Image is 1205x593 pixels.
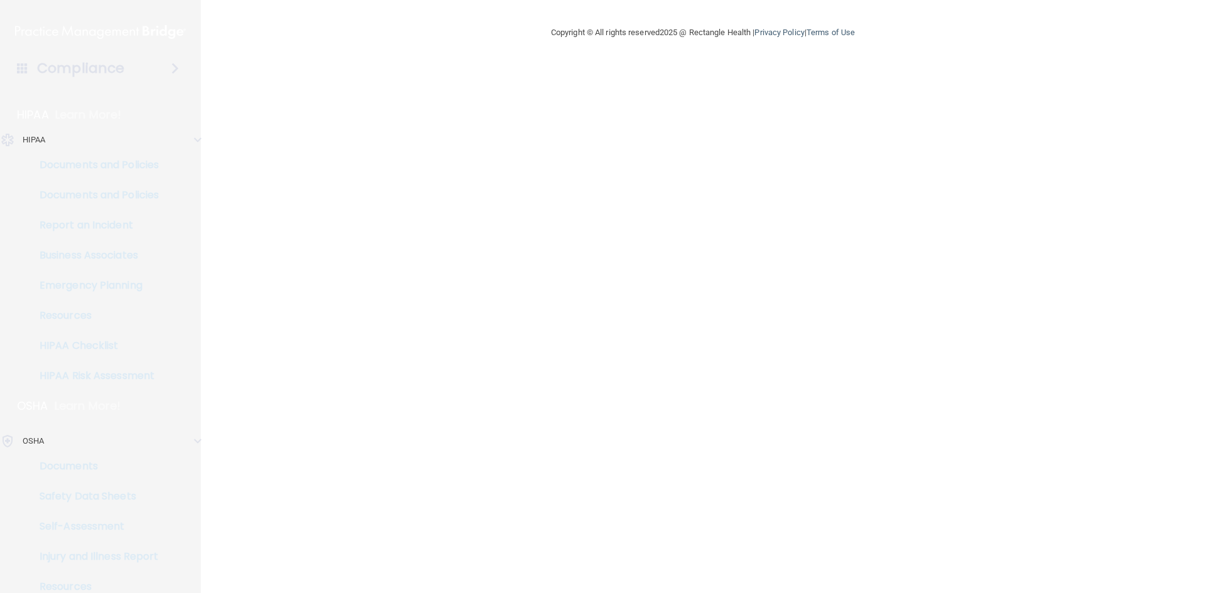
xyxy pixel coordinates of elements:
[17,107,49,122] p: HIPAA
[8,249,179,262] p: Business Associates
[8,189,179,201] p: Documents and Policies
[17,398,48,414] p: OSHA
[8,370,179,382] p: HIPAA Risk Assessment
[8,520,179,533] p: Self-Assessment
[474,13,932,53] div: Copyright © All rights reserved 2025 @ Rectangle Health | |
[806,28,855,37] a: Terms of Use
[23,434,44,449] p: OSHA
[55,398,121,414] p: Learn More!
[8,159,179,171] p: Documents and Policies
[8,309,179,322] p: Resources
[8,550,179,563] p: Injury and Illness Report
[55,107,122,122] p: Learn More!
[8,490,179,503] p: Safety Data Sheets
[15,19,186,45] img: PMB logo
[8,279,179,292] p: Emergency Planning
[754,28,804,37] a: Privacy Policy
[8,219,179,232] p: Report an Incident
[8,580,179,593] p: Resources
[23,132,46,147] p: HIPAA
[8,460,179,473] p: Documents
[8,339,179,352] p: HIPAA Checklist
[37,60,124,77] h4: Compliance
